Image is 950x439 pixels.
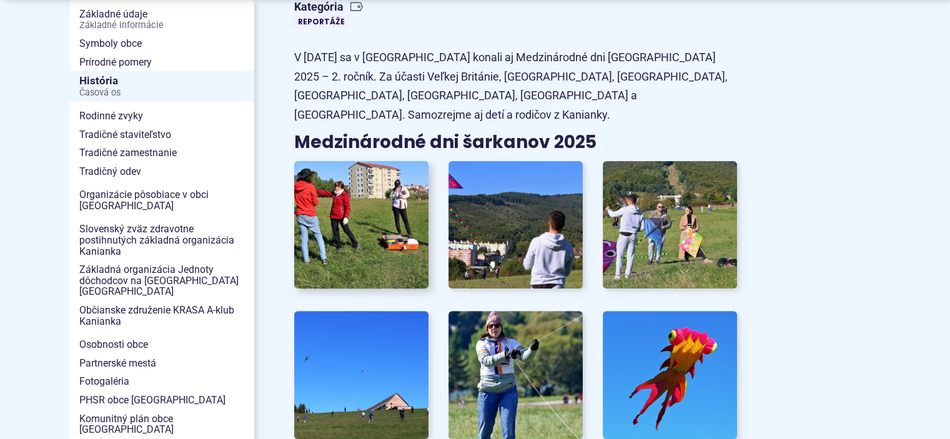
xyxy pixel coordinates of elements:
a: Tradičný odev [69,162,254,181]
span: Základná organizácia Jednoty dôchodcov na [GEOGRAPHIC_DATA] [GEOGRAPHIC_DATA] [79,260,244,301]
a: Rodinné zvyky [69,107,254,126]
p: V [DATE] sa v [GEOGRAPHIC_DATA] konali aj Medzinárodné dni [GEOGRAPHIC_DATA] 2025 – 2. ročník. Za... [294,48,738,124]
a: Otvoriť obrázok v popupe. [603,161,737,289]
a: HistóriaČasová os [69,71,254,102]
h3: Medzinárodné dni šarkanov 2025 [294,133,738,152]
a: Tradičné zamestnanie [69,144,254,162]
img: Medzinárodné dni šarkanov 2025 1 [287,155,435,295]
a: Občianske združenie KRASA A-klub Kanianka [69,301,254,330]
a: PHSR obce [GEOGRAPHIC_DATA] [69,391,254,410]
span: Základné údaje [79,5,244,34]
a: Otvoriť obrázok v popupe. [294,311,428,439]
span: Základné informácie [79,21,244,31]
span: PHSR obce [GEOGRAPHIC_DATA] [79,391,244,410]
a: Symboly obce [69,34,254,53]
a: Otvoriť obrázok v popupe. [603,311,737,439]
img: Medzinárodné dni šarkanov 2025 4 [294,311,428,439]
span: Časová os [79,88,244,98]
a: Reportáže [294,15,349,28]
span: Partnerské mestá [79,354,244,373]
img: Medzinárodné dni šarkanov 2025 6 [603,311,737,439]
span: Občianske združenie KRASA A-klub Kanianka [79,301,244,330]
span: Slovenský zväz zdravotne postihnutých základná organizácia Kanianka [79,220,244,260]
span: Symboly obce [79,34,244,53]
a: Komunitný plán obce [GEOGRAPHIC_DATA] [69,410,254,439]
span: Osobnosti obce [79,335,244,354]
span: Komunitný plán obce [GEOGRAPHIC_DATA] [79,410,244,439]
a: Organizácie pôsobiace v obci [GEOGRAPHIC_DATA] [69,185,254,215]
a: Otvoriť obrázok v popupe. [294,161,428,289]
a: Otvoriť obrázok v popupe. [448,311,583,439]
a: Otvoriť obrázok v popupe. [448,161,583,289]
span: Tradičné staviteľstvo [79,126,244,144]
span: Tradičný odev [79,162,244,181]
a: Základné údajeZákladné informácie [69,5,254,34]
a: Slovenský zväz zdravotne postihnutých základná organizácia Kanianka [69,220,254,260]
span: Rodinné zvyky [79,107,244,126]
a: Základná organizácia Jednoty dôchodcov na [GEOGRAPHIC_DATA] [GEOGRAPHIC_DATA] [69,260,254,301]
img: Medzinárodné dni šarkanov 2025 5 [448,311,583,439]
span: História [79,71,244,102]
span: Organizácie pôsobiace v obci [GEOGRAPHIC_DATA] [79,185,244,215]
a: Fotogaléria [69,372,254,391]
img: Medzinárodné dni šarkanov 2025 2 [448,161,583,289]
span: Prírodné pomery [79,53,244,72]
span: Fotogaléria [79,372,244,391]
a: Tradičné staviteľstvo [69,126,254,144]
img: Medzinárodné dni šarkanov 2025 3 [603,161,737,289]
a: Osobnosti obce [69,335,254,354]
a: Partnerské mestá [69,354,254,373]
span: Tradičné zamestnanie [79,144,244,162]
a: Prírodné pomery [69,53,254,72]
